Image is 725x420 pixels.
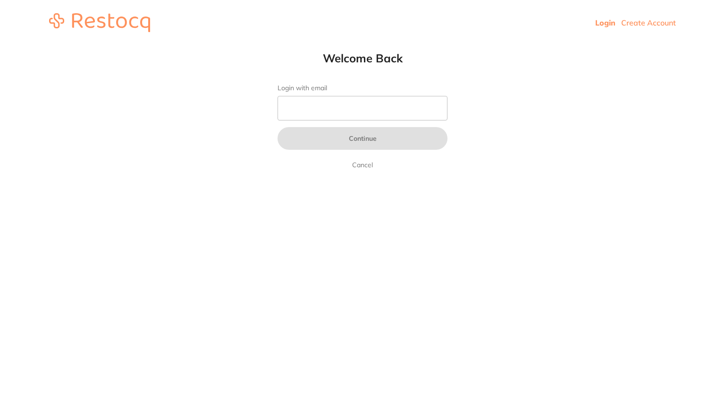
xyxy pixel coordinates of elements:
[278,127,447,150] button: Continue
[595,18,615,27] a: Login
[259,51,466,65] h1: Welcome Back
[621,18,676,27] a: Create Account
[350,159,375,171] a: Cancel
[49,13,150,32] img: restocq_logo.svg
[278,84,447,92] label: Login with email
